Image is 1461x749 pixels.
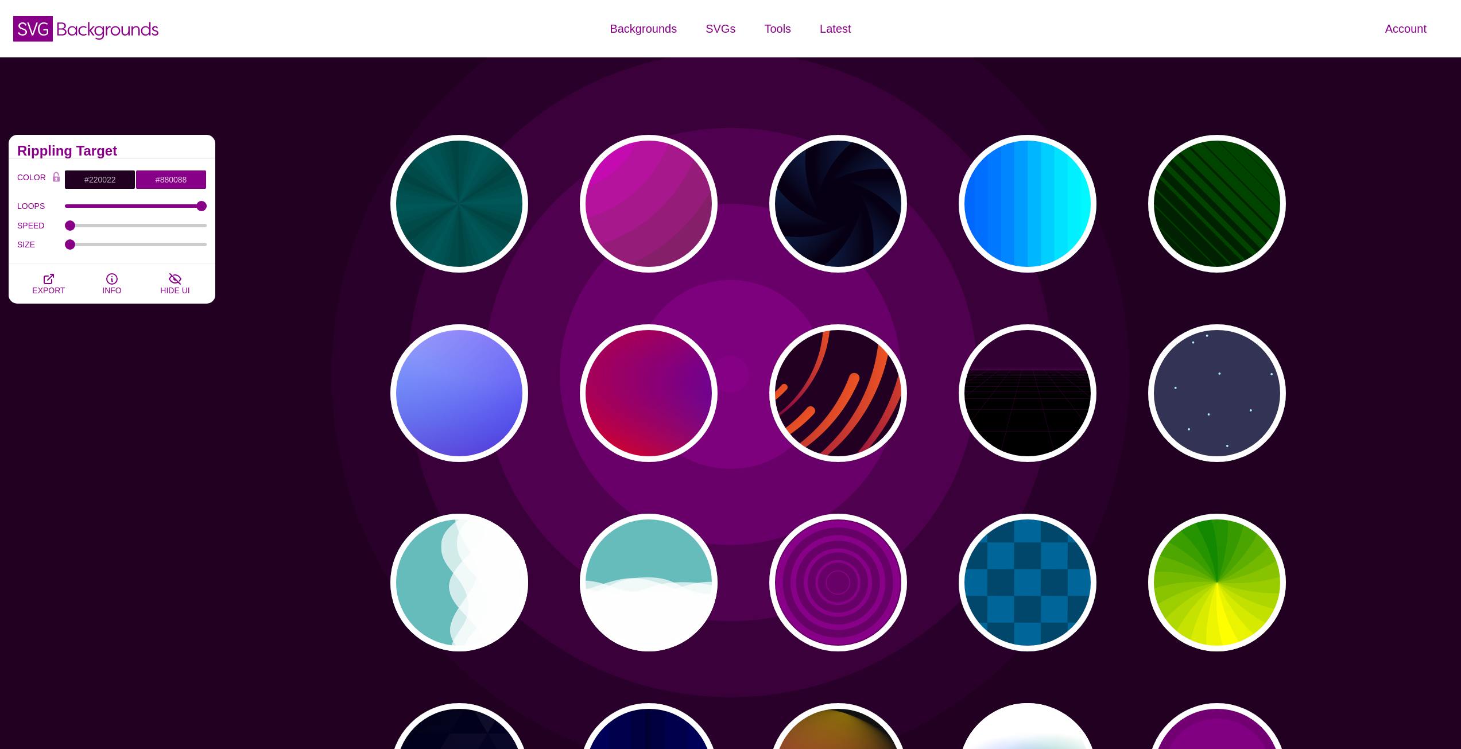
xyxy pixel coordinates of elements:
button: vertical flowing waves animated divider [390,514,528,651]
button: alternating stripes that get larger and smaller in a ripple pattern [1148,135,1286,273]
a: SVGs [691,11,750,46]
button: INFO [80,263,144,304]
a: Latest [805,11,865,46]
label: SIZE [17,237,65,252]
button: blue chessboard pattern with seamless transforming loop [959,514,1096,651]
label: SPEED [17,218,65,233]
button: Color Lock [48,170,65,186]
a: Account [1371,11,1441,46]
button: animated gradient that changes to each color of the rainbow [580,324,718,462]
button: animated blue and pink gradient [390,324,528,462]
span: EXPORT [32,286,65,295]
button: EXPORT [17,263,80,304]
span: INFO [102,286,121,295]
button: a flat 3d-like background animation that looks to the horizon [959,324,1096,462]
label: COLOR [17,170,48,189]
label: LOOPS [17,199,65,214]
a: Backgrounds [595,11,691,46]
a: Tools [750,11,805,46]
button: HIDE UI [144,263,207,304]
button: aperture style background animated to open [769,135,907,273]
button: a slow spinning tornado of design elements [769,324,907,462]
button: horizontal flowing waves animated divider [580,514,718,651]
button: a pinwheel background that spins [1148,514,1286,651]
button: green rave light effect animated background [390,135,528,273]
button: dancing particle loopdancing particle loop [1148,324,1286,462]
button: animated sequence of ripples [769,514,907,651]
button: blue colors that transform in a fanning motion [959,135,1096,273]
span: HIDE UI [160,286,189,295]
button: pink circles in circles pulsating background [580,135,718,273]
h2: Rippling Target [17,146,207,156]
